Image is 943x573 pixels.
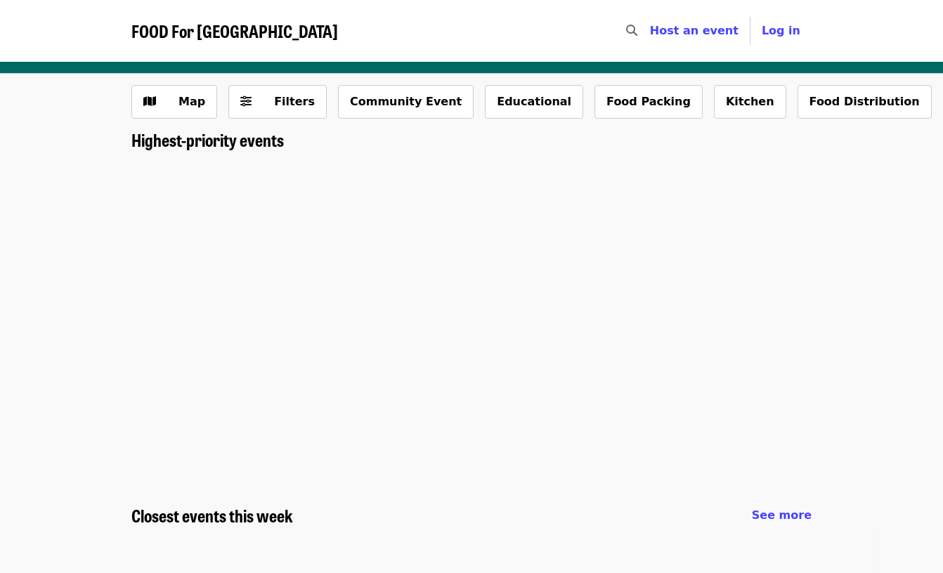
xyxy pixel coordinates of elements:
[131,21,338,41] a: FOOD For [GEOGRAPHIC_DATA]
[762,24,800,37] span: Log in
[240,95,252,108] i: sliders-h icon
[650,24,739,37] a: Host an event
[626,24,637,37] i: search icon
[131,127,284,152] span: Highest-priority events
[714,85,786,119] button: Kitchen
[228,85,327,119] button: Filters (0 selected)
[274,95,315,108] span: Filters
[178,95,205,108] span: Map
[131,85,217,119] button: Show map view
[752,508,812,522] span: See more
[750,17,812,45] button: Log in
[131,130,284,150] a: Highest-priority events
[131,18,338,43] span: FOOD For [GEOGRAPHIC_DATA]
[798,85,932,119] button: Food Distribution
[131,506,293,526] a: Closest events this week
[646,14,657,48] input: Search
[594,85,703,119] button: Food Packing
[338,85,474,119] button: Community Event
[143,95,156,108] i: map icon
[485,85,583,119] button: Educational
[131,503,293,527] span: Closest events this week
[752,507,812,524] a: See more
[120,506,823,526] div: Closest events this week
[120,130,823,150] div: Highest-priority events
